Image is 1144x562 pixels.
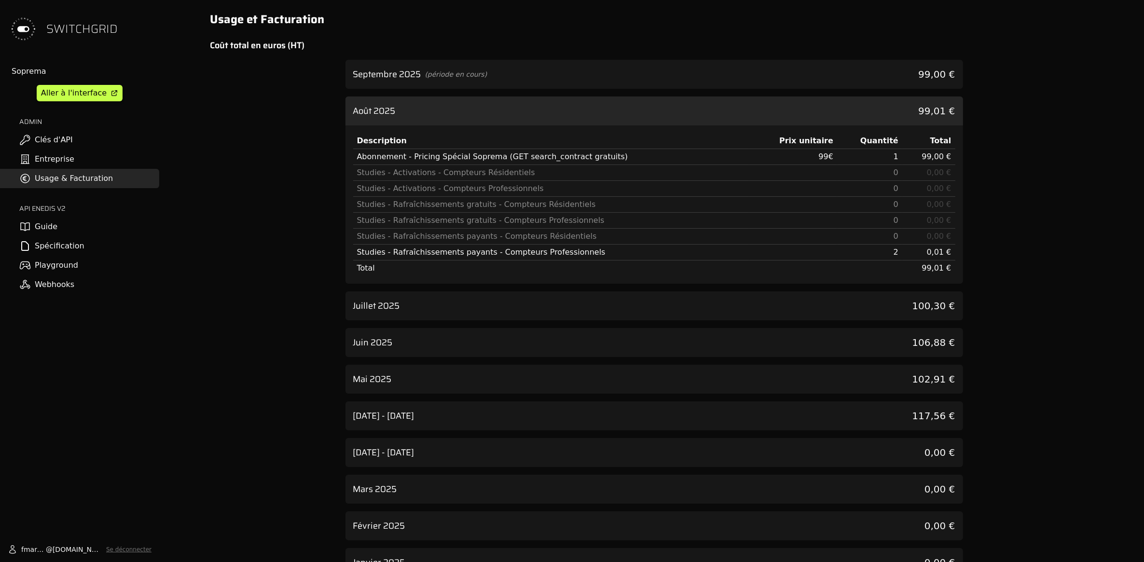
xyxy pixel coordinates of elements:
[357,263,375,273] span: Total
[353,68,421,81] h3: Septembre 2025
[912,409,955,423] span: 117,56 €
[425,69,487,79] span: (période en cours)
[345,475,963,504] div: voir les détails
[894,247,898,257] span: 2
[924,519,955,533] span: 0,00 €
[894,184,898,193] span: 0
[46,21,118,37] span: SWITCHGRID
[357,247,746,258] div: Studies - Rafraîchissements payants - Compteurs Professionnels
[912,336,955,349] span: 106,88 €
[353,446,414,459] h3: [DATE] - [DATE]
[924,482,955,496] span: 0,00 €
[19,204,159,213] h2: API ENEDIS v2
[357,215,746,226] div: Studies - Rafraîchissements gratuits - Compteurs Professionnels
[19,117,159,126] h2: ADMIN
[345,438,963,467] div: voir les détails
[41,87,107,99] div: Aller à l'interface
[918,104,955,118] span: 99,01 €
[345,291,963,320] div: voir les détails
[922,152,951,161] span: 99,00 €
[8,14,39,44] img: Switchgrid Logo
[927,168,951,177] span: 0,00 €
[357,151,746,163] div: Abonnement - Pricing Spécial Soprema (GET search_contract gratuits)
[210,12,1098,27] h1: Usage et Facturation
[894,168,898,177] span: 0
[353,482,397,496] h3: Mars 2025
[357,135,746,147] div: Description
[819,152,834,161] span: 99 €
[357,199,746,210] div: Studies - Rafraîchissements gratuits - Compteurs Résidentiels
[345,511,963,540] div: voir les détails
[345,365,963,394] div: voir les détails
[353,104,396,118] h3: Août 2025
[912,372,955,386] span: 102,91 €
[345,328,963,357] div: voir les détails
[924,446,955,459] span: 0,00 €
[345,401,963,430] div: voir les détails
[894,216,898,225] span: 0
[927,247,951,257] span: 0,01 €
[918,68,955,81] span: 99,00 €
[753,135,833,147] div: Prix unitaire
[906,135,951,147] div: Total
[353,372,392,386] h3: Mai 2025
[357,231,746,242] div: Studies - Rafraîchissements payants - Compteurs Résidentiels
[357,167,746,178] div: Studies - Activations - Compteurs Résidentiels
[21,545,46,554] span: fmarcon
[841,135,898,147] div: Quantité
[353,409,414,423] h3: [DATE] - [DATE]
[345,60,963,89] div: voir les détails
[357,183,746,194] div: Studies - Activations - Compteurs Professionnels
[12,66,159,77] div: Soprema
[37,85,123,101] a: Aller à l'interface
[927,216,951,225] span: 0,00 €
[927,200,951,209] span: 0,00 €
[894,152,898,161] span: 1
[210,39,1098,52] h2: Coût total en euros (HT)
[353,519,405,533] h3: Février 2025
[353,299,400,313] h3: Juillet 2025
[894,232,898,241] span: 0
[106,546,152,553] button: Se déconnecter
[922,263,951,273] span: 99,01 €
[894,200,898,209] span: 0
[912,299,955,313] span: 100,30 €
[927,232,951,241] span: 0,00 €
[353,336,393,349] h3: Juin 2025
[927,184,951,193] span: 0,00 €
[46,545,53,554] span: @
[53,545,102,554] span: [DOMAIN_NAME]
